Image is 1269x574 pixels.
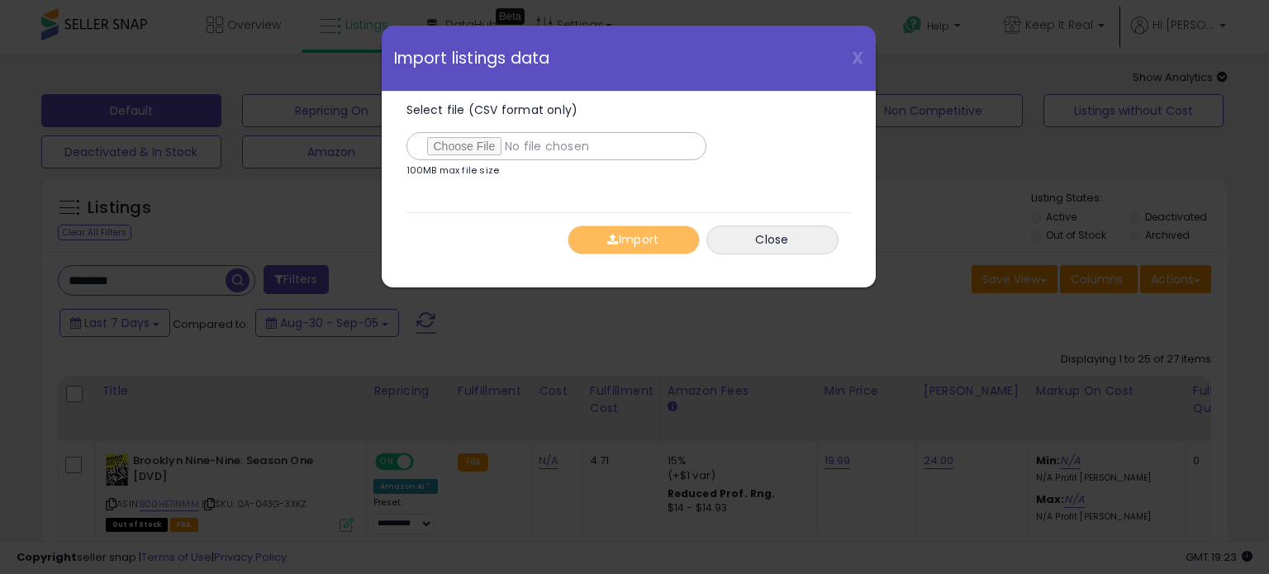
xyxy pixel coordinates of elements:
[406,102,578,118] span: Select file (CSV format only)
[394,50,550,66] span: Import listings data
[852,46,863,69] span: X
[406,166,500,175] p: 100MB max file size
[568,225,700,254] button: Import
[706,225,839,254] button: Close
